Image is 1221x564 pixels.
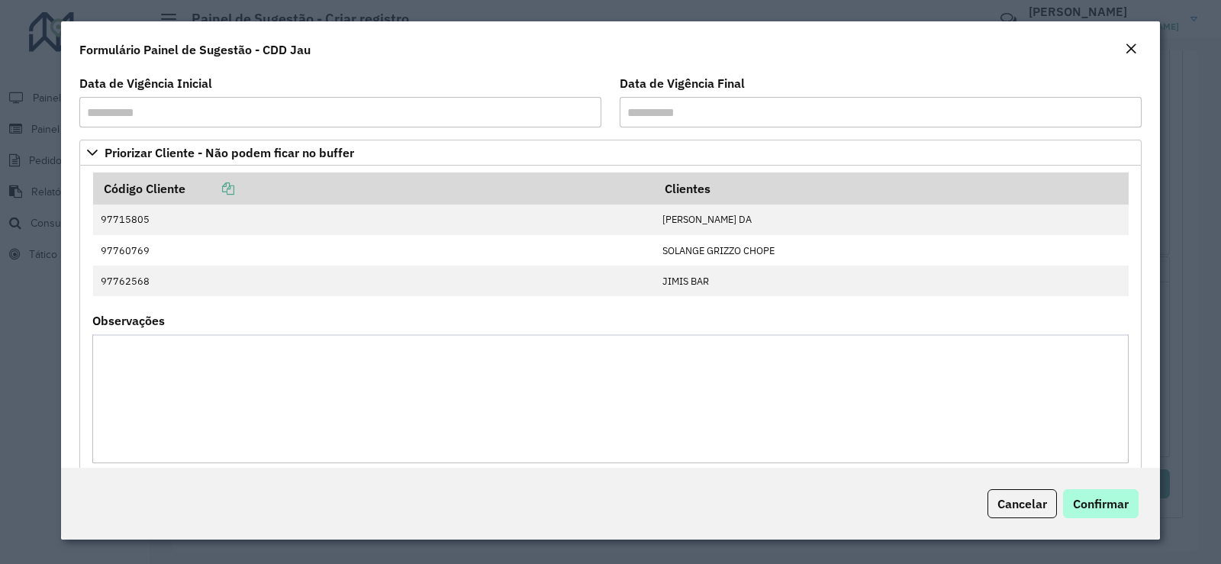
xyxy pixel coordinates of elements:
label: Data de Vigência Inicial [79,74,212,92]
div: Priorizar Cliente - Não podem ficar no buffer [79,166,1142,483]
th: Código Cliente [93,172,655,205]
button: Cancelar [987,489,1057,518]
span: Confirmar [1073,496,1129,511]
label: Observações [92,311,165,330]
span: Priorizar Cliente - Não podem ficar no buffer [105,147,354,159]
td: SOLANGE GRIZZO CHOPE [654,235,1128,266]
td: 97762568 [93,266,655,296]
td: 97760769 [93,235,655,266]
td: 97715805 [93,205,655,235]
span: Cancelar [997,496,1047,511]
td: JIMIS BAR [654,266,1128,296]
button: Confirmar [1063,489,1139,518]
h4: Formulário Painel de Sugestão - CDD Jau [79,40,311,59]
em: Fechar [1125,43,1137,55]
a: Copiar [185,181,234,196]
label: Data de Vigência Final [620,74,745,92]
th: Clientes [654,172,1128,205]
button: Close [1120,40,1142,60]
td: [PERSON_NAME] DA [654,205,1128,235]
a: Priorizar Cliente - Não podem ficar no buffer [79,140,1142,166]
